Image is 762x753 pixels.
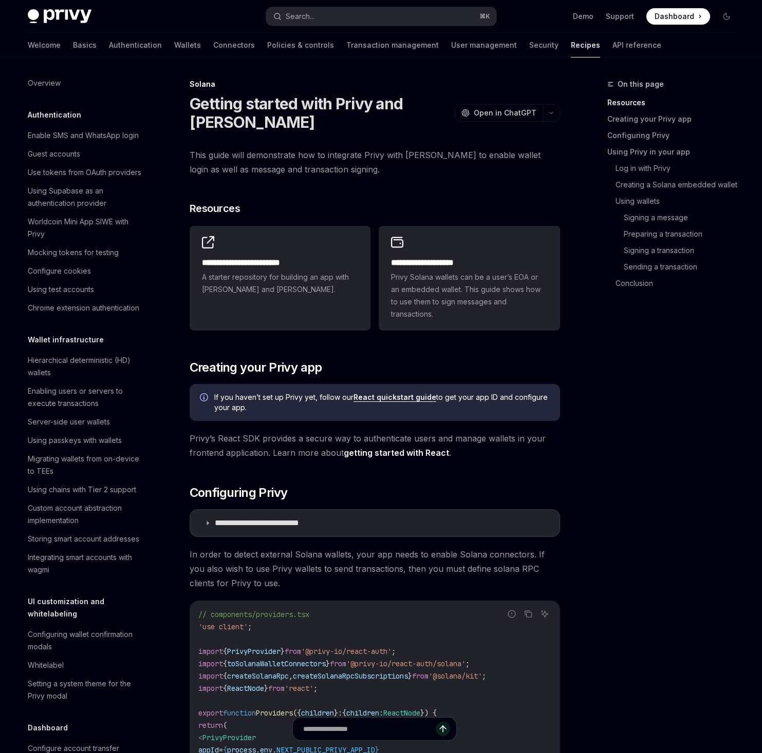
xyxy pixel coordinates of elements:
[20,145,151,163] a: Guest accounts
[28,551,145,576] div: Integrating smart accounts with wagmi
[281,647,285,656] span: }
[264,684,268,693] span: }
[28,354,145,379] div: Hierarchical deterministic (HD) wallets
[28,33,61,57] a: Welcome
[200,393,210,403] svg: Info
[28,453,145,477] div: Migrating wallets from on-device to TEEs
[20,74,151,92] a: Overview
[28,283,94,296] div: Using test accounts
[522,607,535,621] button: Copy the contents from the code block
[612,33,661,57] a: API reference
[28,595,151,620] h5: UI customization and whitelabeling
[408,671,412,681] span: }
[330,659,346,668] span: from
[607,144,743,160] a: Using Privy in your app
[190,94,451,131] h1: Getting started with Privy and [PERSON_NAME]
[20,431,151,450] a: Using passkeys with wallets
[301,708,334,718] span: children
[571,33,600,57] a: Recipes
[28,109,81,121] h5: Authentication
[20,674,151,705] a: Setting a system theme for the Privy modal
[429,671,482,681] span: '@solana/kit'
[616,275,743,292] a: Conclusion
[28,265,91,277] div: Configure cookies
[28,302,139,314] div: Chrome extension authentication
[20,450,151,480] a: Migrating wallets from on-device to TEEs
[73,33,97,57] a: Basics
[624,226,743,242] a: Preparing a transaction
[20,351,151,382] a: Hierarchical deterministic (HD) wallets
[436,722,450,736] button: Send message
[28,9,91,24] img: dark logo
[28,722,68,734] h5: Dashboard
[505,607,518,621] button: Report incorrect code
[198,610,309,619] span: // components/providers.tsx
[190,79,560,89] div: Solana
[190,431,560,460] span: Privy’s React SDK provides a secure way to authenticate users and manage wallets in your frontend...
[301,647,392,656] span: '@privy-io/react-auth'
[198,647,223,656] span: import
[256,708,293,718] span: Providers
[379,226,560,331] a: **** **** **** *****Privy Solana wallets can be a user’s EOA or an embedded wallet. This guide sh...
[607,94,743,111] a: Resources
[624,259,743,275] a: Sending a transaction
[109,33,162,57] a: Authentication
[28,166,141,179] div: Use tokens from OAuth providers
[28,185,145,209] div: Using Supabase as an authentication provider
[198,684,223,693] span: import
[286,10,314,23] div: Search...
[342,708,346,718] span: {
[20,163,151,182] a: Use tokens from OAuth providers
[346,708,379,718] span: children
[313,684,318,693] span: ;
[718,8,735,25] button: Toggle dark mode
[20,299,151,317] a: Chrome extension authentication
[198,671,223,681] span: import
[28,678,145,702] div: Setting a system theme for the Privy modal
[213,33,255,57] a: Connectors
[223,659,227,668] span: {
[28,628,145,653] div: Configuring wallet confirmation modals
[607,127,743,144] a: Configuring Privy
[28,484,136,496] div: Using chains with Tier 2 support
[420,708,437,718] span: }) {
[28,216,145,240] div: Worldcoin Mini App SIWE with Privy
[28,246,119,259] div: Mocking tokens for testing
[338,708,342,718] span: :
[479,12,490,21] span: ⌘ K
[573,11,593,22] a: Demo
[383,708,420,718] span: ReactNode
[28,533,139,545] div: Storing smart account addresses
[267,33,334,57] a: Policies & controls
[20,243,151,262] a: Mocking tokens for testing
[346,659,466,668] span: '@privy-io/react-auth/solana'
[28,502,145,527] div: Custom account abstraction implementation
[285,684,313,693] span: 'react'
[20,548,151,579] a: Integrating smart accounts with wagmi
[190,547,560,590] span: In order to detect external Solana wallets, your app needs to enable Solana connectors. If you al...
[198,708,223,718] span: export
[379,708,383,718] span: :
[20,656,151,674] a: Whitelabel
[190,148,560,177] span: This guide will demonstrate how to integrate Privy with [PERSON_NAME] to enable wallet login as w...
[20,262,151,280] a: Configure cookies
[607,111,743,127] a: Creating your Privy app
[198,622,248,631] span: 'use client'
[455,104,543,122] button: Open in ChatGPT
[346,33,439,57] a: Transaction management
[223,684,227,693] span: {
[20,382,151,413] a: Enabling users or servers to execute transactions
[223,671,227,681] span: {
[198,659,223,668] span: import
[20,413,151,431] a: Server-side user wallets
[20,625,151,656] a: Configuring wallet confirmation modals
[223,647,227,656] span: {
[266,7,496,26] button: Search...⌘K
[174,33,201,57] a: Wallets
[482,671,486,681] span: ;
[616,177,743,193] a: Creating a Solana embedded wallet
[344,448,449,458] a: getting started with React
[616,193,743,209] a: Using wallets
[624,209,743,226] a: Signing a message
[20,182,151,213] a: Using Supabase as an authentication provider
